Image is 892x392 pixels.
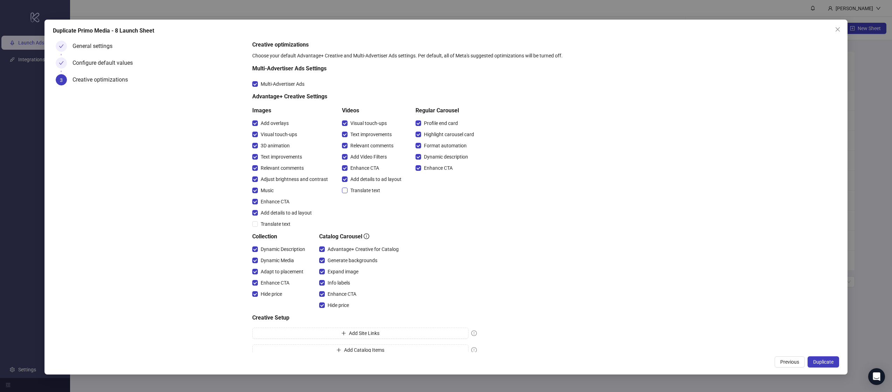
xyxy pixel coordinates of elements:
span: Enhance CTA [258,198,292,205]
h5: Creative Setup [252,314,477,322]
span: Duplicate [813,359,833,365]
span: Enhance CTA [348,164,382,172]
div: Open Intercom Messenger [868,368,885,385]
span: Hide price [258,290,285,298]
div: Duplicate Primo Media - 8 Launch Sheet [53,27,839,35]
span: Visual touch-ups [348,119,390,127]
button: Previous [775,356,805,367]
span: check [59,44,64,49]
span: Music [258,187,276,194]
span: Generate backgrounds [325,257,380,264]
span: Adjust brightness and contrast [258,175,331,183]
span: Translate text [348,187,383,194]
span: Enhance CTA [325,290,359,298]
div: Creative optimizations [73,74,133,85]
span: Visual touch-ups [258,131,300,138]
span: Previous [780,359,799,365]
span: Format automation [421,142,469,149]
span: Add overlays [258,119,291,127]
div: Choose your default Advantage+ Creative and Multi-Advertiser Ads settings. Per default, all of Me... [252,52,836,59]
span: Text improvements [258,153,305,161]
h5: Collection [252,232,308,241]
span: Multi-Advertiser Ads [258,80,307,88]
button: Close [832,24,843,35]
h5: Videos [342,106,404,115]
button: Duplicate [808,356,839,367]
span: close [835,27,840,32]
div: General settings [73,41,118,52]
button: Add Catalog Items [252,344,468,356]
span: plus [336,348,341,352]
span: plus [341,331,346,336]
span: Advantage+ Creative for Catalog [325,245,402,253]
button: Add Site Links [252,328,468,339]
h5: Multi-Advertiser Ads Settings [252,64,477,73]
span: Dynamic description [421,153,471,161]
span: check [59,61,64,65]
h5: Catalog Carousel [319,232,402,241]
span: Add Video Filters [348,153,390,161]
span: exclamation-circle [471,347,477,353]
span: Relevant comments [258,164,307,172]
div: Configure default values [73,57,138,69]
span: Add details to ad layout [258,209,315,217]
span: exclamation-circle [471,330,477,336]
span: Add Site Links [349,330,379,336]
span: Dynamic Media [258,257,297,264]
span: Info labels [325,279,353,287]
span: Expand image [325,268,361,275]
span: Add Catalog Items [344,347,384,353]
h5: Regular Carousel [416,106,477,115]
span: Profile end card [421,119,461,127]
span: info-circle [364,233,369,239]
h5: Images [252,106,331,115]
span: Text improvements [348,131,394,138]
span: Dynamic Description [258,245,308,253]
span: Translate text [258,220,293,228]
span: 3D animation [258,142,293,149]
span: Enhance CTA [421,164,455,172]
span: Adapt to placement [258,268,306,275]
h5: Creative optimizations [252,41,836,49]
span: Hide price [325,301,352,309]
span: Add details to ad layout [348,175,404,183]
span: Enhance CTA [258,279,292,287]
span: Relevant comments [348,142,396,149]
span: Highlight carousel card [421,131,477,138]
h5: Advantage+ Creative Settings [252,92,477,101]
span: 3 [60,77,63,83]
